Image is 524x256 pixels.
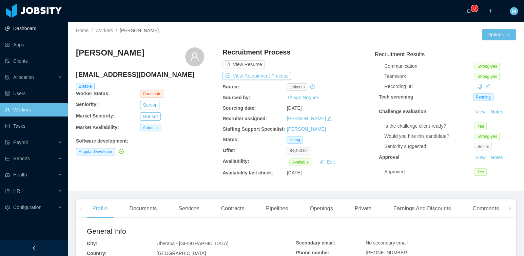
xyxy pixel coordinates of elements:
[13,140,28,145] span: Payroll
[5,38,62,51] a: icon: appstoreApps
[384,168,474,175] div: Approved
[5,172,10,177] i: icon: medicine-box
[140,124,160,131] span: America
[485,84,490,89] a: icon: link
[310,84,315,89] i: icon: history
[156,241,228,246] span: Uberaba - [GEOGRAPHIC_DATA]
[384,133,474,140] div: Would you hire this candidate?
[384,83,474,90] div: Recording url
[76,125,119,130] b: Market Availability:
[482,29,516,40] button: Optionsicon: down
[474,133,500,140] span: Strong-yes
[87,241,97,246] b: City:
[473,109,488,114] a: View
[13,74,34,80] span: Allocation
[13,188,20,194] span: HR
[5,205,10,210] i: icon: setting
[87,251,106,256] b: Country:
[287,105,302,111] span: [DATE]
[287,116,326,121] a: [PERSON_NAME]
[5,54,62,68] a: icon: auditClients
[467,199,504,218] div: Comments
[508,207,511,210] i: icon: right
[5,22,62,35] a: icon: pie-chartDashboard
[140,90,164,98] span: Candidate
[222,72,291,80] button: icon: exportView Recruitment Process
[366,250,408,255] span: [PHONE_NUMBER]
[488,108,506,116] button: Notes
[474,143,492,150] span: Senior
[474,123,487,130] span: Yes
[13,172,27,177] span: Health
[13,205,41,210] span: Configuration
[474,168,487,176] span: Yes
[5,87,62,100] a: icon: robotUsers
[488,8,493,13] i: icon: plus
[222,148,235,153] b: Offer:
[140,101,159,109] button: Senior
[477,83,482,90] div: Copy
[287,95,319,100] a: Thiago Nogues
[76,70,204,79] h4: [EMAIL_ADDRESS][DOMAIN_NAME]
[87,199,113,218] div: Profile
[222,95,250,100] b: Sourced by:
[76,138,128,144] b: Software development :
[91,28,93,33] span: /
[366,240,408,246] span: No secondary email
[120,28,159,33] span: [PERSON_NAME]
[375,50,516,59] h3: Recruitment Results
[140,112,160,121] button: Not set
[384,73,474,80] div: Teamwork
[379,94,413,100] strong: Tech screening
[304,199,338,218] div: Openings
[384,63,474,70] div: Communication
[76,113,115,119] b: Market Seniority:
[5,103,62,116] a: icon: userWorkers
[388,199,456,218] div: Earnings And Discounts
[76,47,144,58] h3: [PERSON_NAME]
[222,84,240,89] b: Source:
[173,199,205,218] div: Services
[327,116,332,121] i: icon: edit
[473,155,488,160] a: View
[76,102,98,107] b: Seniority:
[488,154,506,162] button: Notes
[287,170,302,175] span: [DATE]
[5,119,62,133] a: icon: profileTasks
[222,126,285,132] b: Staffing Support Specialist:
[76,28,89,33] a: Home
[76,148,115,155] span: Angular Developer
[222,105,256,111] b: Sourcing date:
[474,63,500,70] span: Strong-yes
[76,91,110,96] b: Worker Status:
[349,199,377,218] div: Private
[474,73,500,80] span: Strong-yes
[222,60,265,68] button: icon: file-textView Resume
[80,207,83,210] i: icon: left
[5,156,10,161] i: icon: line-chart
[287,83,307,91] span: linkedin
[260,199,293,218] div: Pipelines
[13,156,30,161] span: Reports
[471,5,478,12] sup: 0
[95,28,113,33] a: Workers
[118,149,124,154] a: icon: check-circle
[222,73,291,79] a: icon: exportView Recruitment Process
[287,126,326,132] a: [PERSON_NAME]
[379,154,400,160] strong: Approval
[119,149,124,154] i: icon: check-circle
[477,84,482,89] i: icon: copy
[5,75,10,80] i: icon: solution
[5,140,10,145] i: icon: file-protect
[124,199,162,218] div: Documents
[379,109,426,114] strong: Challenge evaluation
[222,62,265,67] a: icon: file-textView Resume
[222,170,273,175] b: Availability last check:
[216,199,250,218] div: Contracts
[296,240,335,246] b: Secondary email:
[473,93,493,101] span: Pending
[384,123,474,130] div: Is the challenge client-ready?
[116,28,117,33] span: /
[222,116,267,121] b: Recruiter assigned:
